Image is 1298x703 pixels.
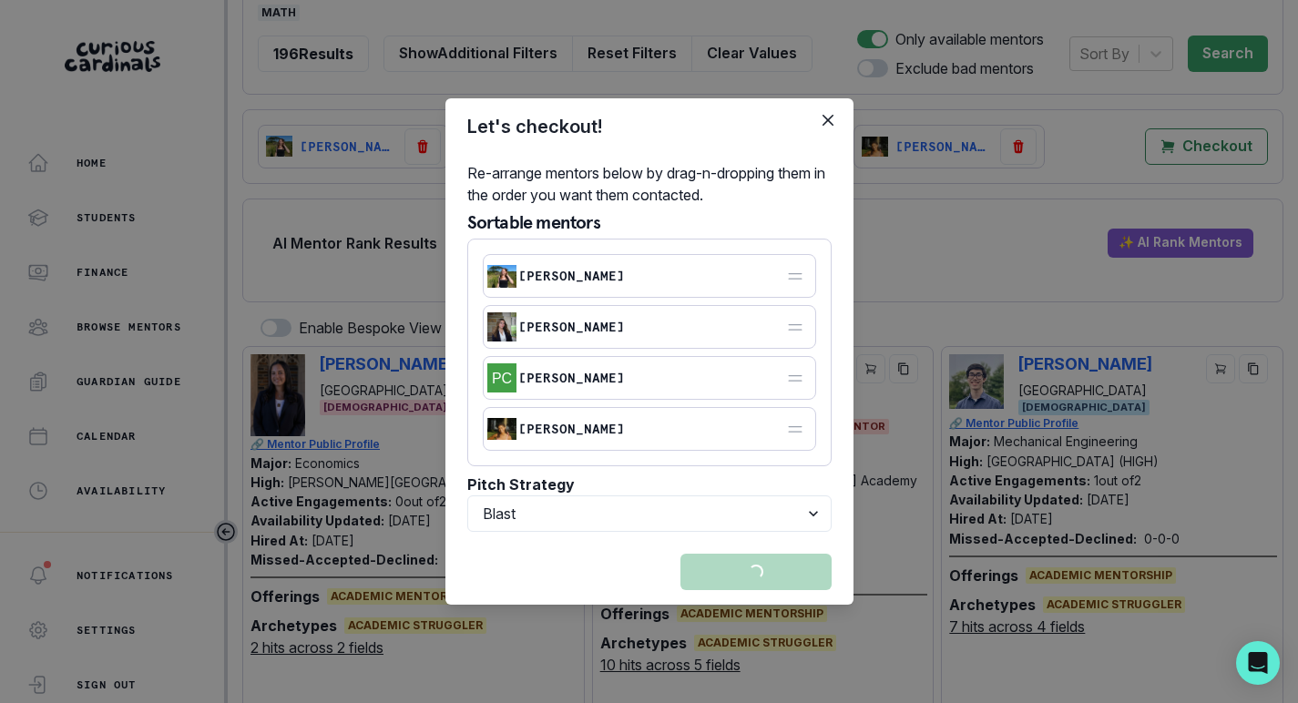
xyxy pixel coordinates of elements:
[487,418,516,440] img: Picture of Ella Adebonojo
[487,312,516,341] img: Picture of Layla Kaiden
[467,474,832,495] p: Pitch Strategy
[445,98,853,155] header: Let's checkout!
[467,213,832,239] p: Sortable mentors
[813,106,843,135] button: Close
[483,254,816,298] div: Picture of Olivia McAllister-Nevins[PERSON_NAME]
[518,269,625,283] p: [PERSON_NAME]
[518,422,625,436] p: [PERSON_NAME]
[518,371,625,385] p: [PERSON_NAME]
[518,320,625,334] p: [PERSON_NAME]
[487,363,516,392] img: Picture of Karinna Cvijanovich
[1236,641,1280,685] div: Open Intercom Messenger
[467,162,832,213] p: Re-arrange mentors below by drag-n-dropping them in the order you want them contacted.
[483,407,816,451] div: Picture of Ella Adebonojo[PERSON_NAME]
[487,265,516,288] img: Picture of Olivia McAllister-Nevins
[483,356,816,400] div: Picture of Karinna Cvijanovich[PERSON_NAME]
[483,305,816,349] div: Picture of Layla Kaiden[PERSON_NAME]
